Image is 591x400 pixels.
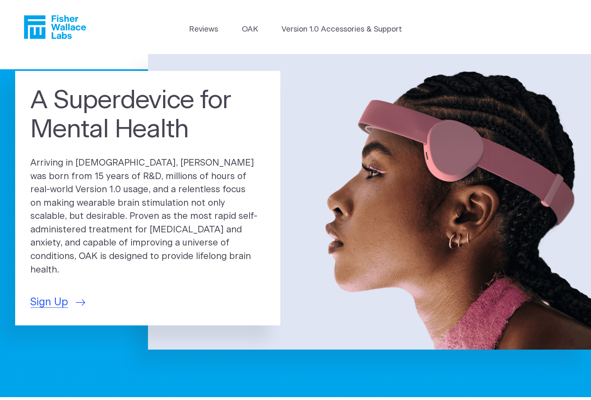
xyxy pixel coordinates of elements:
a: Sign Up [30,295,85,310]
p: Arriving in [DEMOGRAPHIC_DATA], [PERSON_NAME] was born from 15 years of R&D, millions of hours of... [30,157,265,277]
span: Sign Up [30,295,68,310]
a: Reviews [189,24,218,35]
a: OAK [242,24,258,35]
h1: A Superdevice for Mental Health [30,86,265,144]
a: Fisher Wallace [24,15,86,39]
a: Version 1.0 Accessories & Support [282,24,402,35]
